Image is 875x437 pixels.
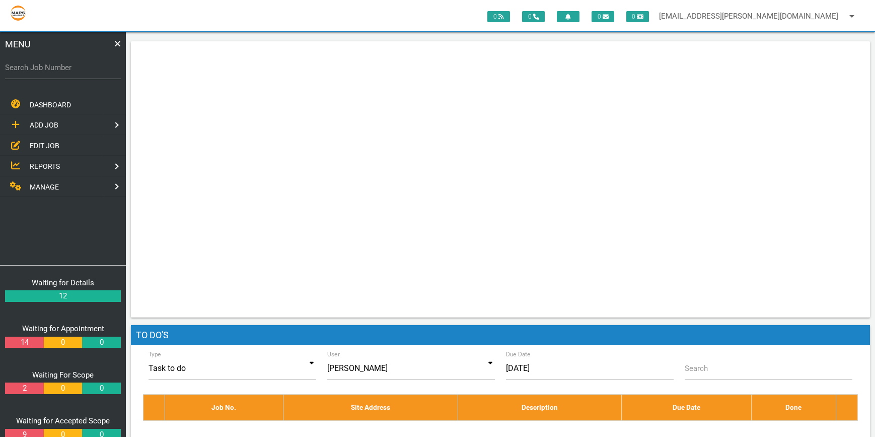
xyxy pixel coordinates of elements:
[30,183,59,191] span: MANAGE
[5,290,121,302] a: 12
[32,370,94,380] a: Waiting For Scope
[5,383,43,394] a: 2
[32,278,94,287] a: Waiting for Details
[30,142,59,150] span: EDIT JOB
[22,324,104,333] a: Waiting for Appointment
[16,416,110,425] a: Waiting for Accepted Scope
[522,11,545,22] span: 0
[751,395,836,420] th: Done
[327,350,340,359] label: User
[685,363,708,374] label: Search
[82,337,120,348] a: 0
[44,337,82,348] a: 0
[30,162,60,170] span: REPORTS
[10,5,26,21] img: s3file
[44,383,82,394] a: 0
[592,11,614,22] span: 0
[82,383,120,394] a: 0
[506,350,531,359] label: Due Date
[621,395,751,420] th: Due Date
[458,395,621,420] th: Description
[30,101,71,109] span: DASHBOARD
[5,37,31,51] span: MENU
[487,11,510,22] span: 0
[626,11,649,22] span: 0
[5,62,121,74] label: Search Job Number
[30,121,58,130] span: ADD JOB
[5,337,43,348] a: 14
[165,395,283,420] th: Job No.
[283,395,458,420] th: Site Address
[131,325,870,345] h1: To Do's
[149,350,161,359] label: Type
